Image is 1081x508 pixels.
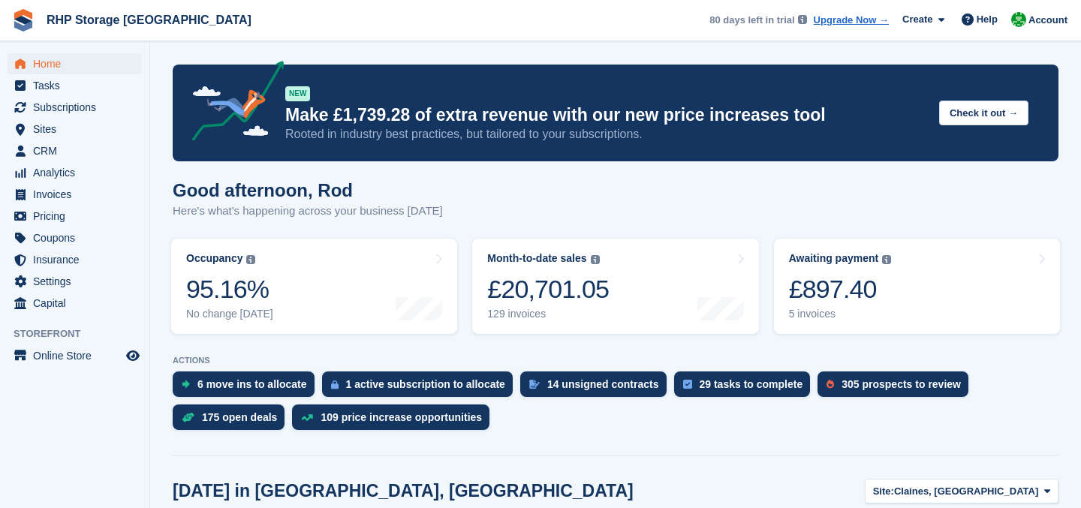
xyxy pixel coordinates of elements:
[902,12,932,27] span: Create
[33,75,123,96] span: Tasks
[8,119,142,140] a: menu
[8,53,142,74] a: menu
[8,97,142,118] a: menu
[173,371,322,404] a: 6 move ins to allocate
[321,411,482,423] div: 109 price increase opportunities
[873,484,894,499] span: Site:
[173,356,1058,365] p: ACTIONS
[41,8,257,32] a: RHP Storage [GEOGRAPHIC_DATA]
[8,140,142,161] a: menu
[547,378,659,390] div: 14 unsigned contracts
[683,380,692,389] img: task-75834270c22a3079a89374b754ae025e5fb1db73e45f91037f5363f120a921f8.svg
[186,308,273,320] div: No change [DATE]
[124,347,142,365] a: Preview store
[202,411,277,423] div: 175 open deals
[173,180,443,200] h1: Good afternoon, Rod
[798,15,807,24] img: icon-info-grey-7440780725fd019a000dd9b08b2336e03edf1995a4989e88bcd33f0948082b44.svg
[186,252,242,265] div: Occupancy
[8,293,142,314] a: menu
[171,239,457,334] a: Occupancy 95.16% No change [DATE]
[774,239,1060,334] a: Awaiting payment £897.40 5 invoices
[789,308,892,320] div: 5 invoices
[285,126,927,143] p: Rooted in industry best practices, but tailored to your subscriptions.
[33,206,123,227] span: Pricing
[789,274,892,305] div: £897.40
[173,481,634,501] h2: [DATE] in [GEOGRAPHIC_DATA], [GEOGRAPHIC_DATA]
[33,97,123,118] span: Subscriptions
[8,271,142,292] a: menu
[12,9,35,32] img: stora-icon-8386f47178a22dfd0bd8f6a31ec36ba5ce8667c1dd55bd0f319d3a0aa187defe.svg
[14,326,149,341] span: Storefront
[33,271,123,292] span: Settings
[520,371,674,404] a: 14 unsigned contracts
[842,378,961,390] div: 305 prospects to review
[8,206,142,227] a: menu
[182,380,190,389] img: move_ins_to_allocate_icon-fdf77a2bb77ea45bf5b3d319d69a93e2d87916cf1d5bf7949dd705db3b84f3ca.svg
[346,378,505,390] div: 1 active subscription to allocate
[197,378,307,390] div: 6 move ins to allocate
[529,380,540,389] img: contract_signature_icon-13c848040528278c33f63329250d36e43548de30e8caae1d1a13099fd9432cc5.svg
[8,75,142,96] a: menu
[33,162,123,183] span: Analytics
[33,119,123,140] span: Sites
[186,274,273,305] div: 95.16%
[591,255,600,264] img: icon-info-grey-7440780725fd019a000dd9b08b2336e03edf1995a4989e88bcd33f0948082b44.svg
[894,484,1038,499] span: Claines, [GEOGRAPHIC_DATA]
[789,252,879,265] div: Awaiting payment
[322,371,520,404] a: 1 active subscription to allocate
[301,414,313,421] img: price_increase_opportunities-93ffe204e8149a01c8c9dc8f82e8f89637d9d84a8eef4429ea346261dce0b2c0.svg
[33,345,123,366] span: Online Store
[173,404,292,437] a: 175 open deals
[8,184,142,205] a: menu
[977,12,998,27] span: Help
[8,227,142,248] a: menu
[487,252,586,265] div: Month-to-date sales
[882,255,891,264] img: icon-info-grey-7440780725fd019a000dd9b08b2336e03edf1995a4989e88bcd33f0948082b44.svg
[818,371,976,404] a: 305 prospects to review
[487,308,609,320] div: 129 invoices
[33,227,123,248] span: Coupons
[246,255,255,264] img: icon-info-grey-7440780725fd019a000dd9b08b2336e03edf1995a4989e88bcd33f0948082b44.svg
[8,162,142,183] a: menu
[8,345,142,366] a: menu
[292,404,497,437] a: 109 price increase opportunities
[33,140,123,161] span: CRM
[33,184,123,205] span: Invoices
[709,13,794,28] span: 80 days left in trial
[827,380,834,389] img: prospect-51fa495bee0391a8d652442698ab0144808aea92771e9ea1ae160a38d050c398.svg
[33,249,123,270] span: Insurance
[33,53,123,74] span: Home
[939,101,1028,125] button: Check it out →
[182,412,194,422] img: deal-1b604bf984904fb50ccaf53a9ad4b4a5d6e5aea283cecdc64d6e3604feb123c2.svg
[700,378,803,390] div: 29 tasks to complete
[487,274,609,305] div: £20,701.05
[814,13,889,28] a: Upgrade Now →
[285,104,927,126] p: Make £1,739.28 of extra revenue with our new price increases tool
[8,249,142,270] a: menu
[285,86,310,101] div: NEW
[865,479,1058,503] button: Site: Claines, [GEOGRAPHIC_DATA]
[33,293,123,314] span: Capital
[1028,13,1067,28] span: Account
[1011,12,1026,27] img: Rod
[173,203,443,220] p: Here's what's happening across your business [DATE]
[179,61,285,146] img: price-adjustments-announcement-icon-8257ccfd72463d97f412b2fc003d46551f7dbcb40ab6d574587a9cd5c0d94...
[674,371,818,404] a: 29 tasks to complete
[472,239,758,334] a: Month-to-date sales £20,701.05 129 invoices
[331,380,339,389] img: active_subscription_to_allocate_icon-d502201f5373d7db506a760aba3b589e785aa758c864c3986d89f69b8ff3...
